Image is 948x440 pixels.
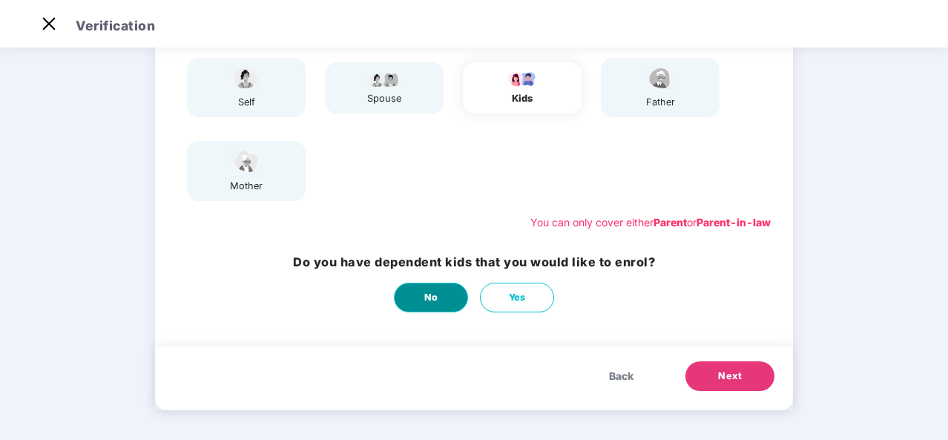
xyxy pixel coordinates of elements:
[509,290,526,305] span: Yes
[697,216,771,229] b: Parent-in-law
[228,179,265,194] div: mother
[642,65,679,91] img: svg+xml;base64,PHN2ZyBpZD0iRmF0aGVyX2ljb24iIHhtbG5zPSJodHRwOi8vd3d3LnczLm9yZy8yMDAwL3N2ZyIgeG1sbn...
[504,70,541,88] img: svg+xml;base64,PHN2ZyB4bWxucz0iaHR0cDovL3d3dy53My5vcmcvMjAwMC9zdmciIHdpZHRoPSI3OS4wMzciIGhlaWdodD...
[366,91,403,106] div: spouse
[685,361,774,391] button: Next
[228,95,265,110] div: self
[366,70,403,88] img: svg+xml;base64,PHN2ZyB4bWxucz0iaHR0cDovL3d3dy53My5vcmcvMjAwMC9zdmciIHdpZHRoPSI5Ny44OTciIGhlaWdodD...
[228,65,265,91] img: svg+xml;base64,PHN2ZyBpZD0iU3BvdXNlX2ljb24iIHhtbG5zPSJodHRwOi8vd3d3LnczLm9yZy8yMDAwL3N2ZyIgd2lkdG...
[480,283,554,312] button: Yes
[609,368,633,384] span: Back
[394,283,468,312] button: No
[718,369,742,384] span: Next
[504,91,541,106] div: kids
[530,214,771,231] div: You can only cover either or
[642,95,679,110] div: father
[228,148,265,174] img: svg+xml;base64,PHN2ZyB4bWxucz0iaHR0cDovL3d3dy53My5vcmcvMjAwMC9zdmciIHdpZHRoPSI1NCIgaGVpZ2h0PSIzOC...
[293,253,655,272] h3: Do you have dependent kids that you would like to enrol?
[424,290,438,305] span: No
[594,361,648,391] button: Back
[654,216,687,229] b: Parent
